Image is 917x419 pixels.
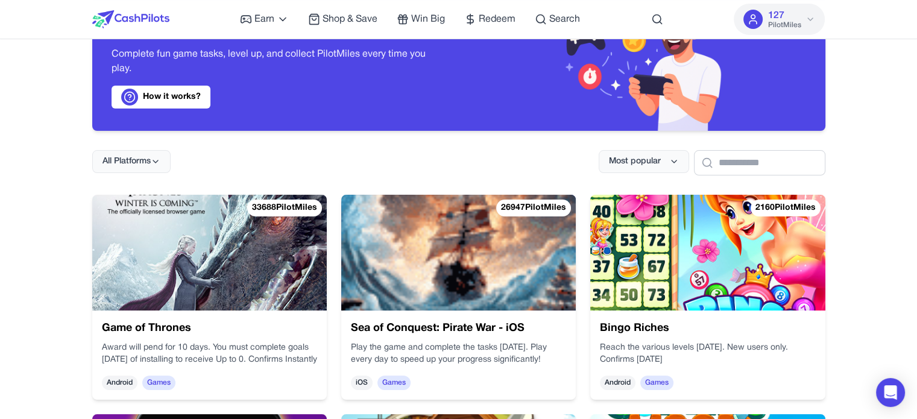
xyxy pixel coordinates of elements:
span: Redeem [479,12,515,27]
span: PilotMiles [767,20,801,30]
img: CashPilots Logo [92,10,169,28]
a: How it works? [112,86,210,109]
p: Complete fun game tasks, level up, and collect PilotMiles every time you play. [112,47,440,76]
a: Redeem [464,12,515,27]
span: Search [549,12,580,27]
img: Game of Thrones [92,195,327,310]
h3: Game of Thrones [102,320,317,337]
img: Sea of Conquest: Pirate War - iOS [341,195,576,310]
button: Most popular [599,150,689,173]
a: Earn [240,12,289,27]
a: Win Big [397,12,445,27]
h3: Sea of Conquest: Pirate War - iOS [351,320,566,337]
span: Android [102,376,137,390]
button: 127PilotMiles [734,4,825,35]
img: Bingo Riches [590,195,825,310]
div: 2160 PilotMiles [751,200,821,216]
div: Award will pend for 10 days. You must complete goals [DATE] of installing to receive Up to 0. Con... [102,342,317,366]
div: 26947 PilotMiles [496,200,571,216]
span: Win Big [411,12,445,27]
button: All Platforms [92,150,171,173]
div: 33688 PilotMiles [247,200,322,216]
a: Shop & Save [308,12,377,27]
span: Shop & Save [323,12,377,27]
span: Games [377,376,411,390]
span: iOS [351,376,373,390]
div: Reach the various levels [DATE]. New users only. Confirms [DATE] [600,342,815,366]
div: Play the game and complete the tasks [DATE]. Play every day to speed up your progress significantly! [351,342,566,366]
span: 127 [767,8,784,23]
span: Most popular [609,156,661,168]
a: Search [535,12,580,27]
span: Games [142,376,175,390]
span: Android [600,376,635,390]
h3: Bingo Riches [600,320,815,337]
div: Open Intercom Messenger [876,378,905,407]
span: Earn [254,12,274,27]
span: All Platforms [102,156,151,168]
span: Games [640,376,673,390]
